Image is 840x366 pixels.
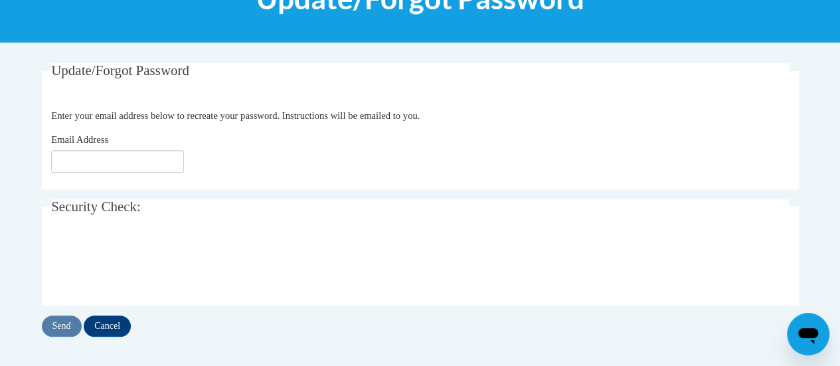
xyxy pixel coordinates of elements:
[51,62,189,78] span: Update/Forgot Password
[51,134,108,145] span: Email Address
[51,150,184,173] input: Email
[84,316,131,337] input: Cancel
[787,313,829,355] iframe: Button to launch messaging window
[51,110,420,121] span: Enter your email address below to recreate your password. Instructions will be emailed to you.
[51,237,253,289] iframe: reCAPTCHA
[51,199,141,215] span: Security Check:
